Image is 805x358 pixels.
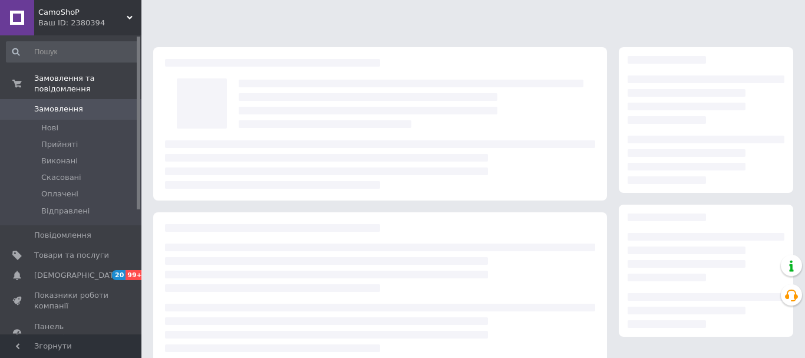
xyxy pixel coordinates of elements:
[112,270,126,280] span: 20
[41,156,78,166] span: Виконані
[34,230,91,241] span: Повідомлення
[41,139,78,150] span: Прийняті
[38,7,127,18] span: CamoShoP
[34,321,109,343] span: Панель управління
[41,172,81,183] span: Скасовані
[34,73,141,94] span: Замовлення та повідомлення
[34,104,83,114] span: Замовлення
[41,123,58,133] span: Нові
[126,270,145,280] span: 99+
[34,270,121,281] span: [DEMOGRAPHIC_DATA]
[34,290,109,311] span: Показники роботи компанії
[38,18,141,28] div: Ваш ID: 2380394
[34,250,109,261] span: Товари та послуги
[6,41,139,63] input: Пошук
[41,189,78,199] span: Оплачені
[41,206,90,216] span: Відправлені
